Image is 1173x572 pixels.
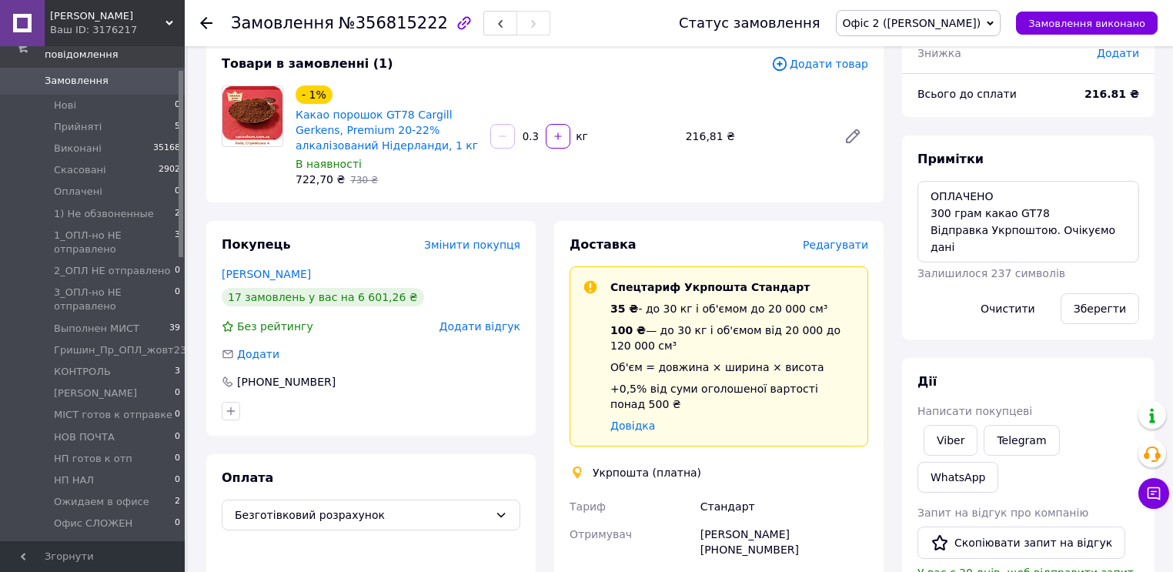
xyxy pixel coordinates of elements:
[984,425,1059,456] a: Telegram
[54,343,192,357] span: Гришин_Пр_ОПЛ_жовт23р
[439,320,520,333] span: Додати відгук
[54,539,175,567] span: Офіс 2 ([PERSON_NAME])
[54,142,102,156] span: Виконані
[222,237,291,252] span: Покупець
[54,365,111,379] span: КОНТРОЛЬ
[50,9,165,23] span: Какао Бум
[610,381,855,412] div: +0,5% від суми оголошеної вартості понад 500 ₴
[917,507,1088,519] span: Запит на відгук про компанію
[296,173,345,186] span: 722,70 ₴
[175,539,180,567] span: 3
[967,293,1048,324] button: Очистити
[237,320,313,333] span: Без рейтингу
[222,470,273,485] span: Оплата
[589,465,705,480] div: Укрпошта (платна)
[54,408,172,422] span: МІСТ готов к отправке
[54,163,106,177] span: Скасовані
[917,181,1139,263] textarea: ОПЛАЧЕНО 300 грам какао GT78 Відправка Укрпоштою. Очікуємо дані
[54,386,137,400] span: [PERSON_NAME]
[610,324,646,336] span: 100 ₴
[610,420,655,432] a: Довідка
[222,268,311,280] a: [PERSON_NAME]
[917,47,961,59] span: Знижка
[572,129,590,144] div: кг
[610,301,855,316] div: - до 30 кг і об'ємом до 20 000 см³
[917,527,1125,559] button: Скопіювати запит на відгук
[175,473,180,487] span: 0
[680,125,831,147] div: 216,81 ₴
[153,142,180,156] span: 35168
[231,14,334,32] span: Замовлення
[54,322,139,336] span: Выполнен МИСТ
[54,286,175,313] span: 3_ОПЛ-но НЕ отправлено
[50,23,185,37] div: Ваш ID: 3176217
[54,430,115,444] span: НОВ ПОЧТА
[169,322,180,336] span: 39
[917,267,1065,279] span: Залишилося 237 символів
[610,281,810,293] span: Спецтариф Укрпошта Стандарт
[917,152,984,166] span: Примітки
[54,120,102,134] span: Прийняті
[350,175,378,186] span: 730 ₴
[175,229,180,256] span: 3
[917,88,1017,100] span: Всього до сплати
[296,109,478,152] a: Какао порошок GT78 Cargill Gerkens, Premium 20-22% алкалізований Нідерланди, 1 кг
[222,288,424,306] div: 17 замовлень у вас на 6 601,26 ₴
[296,85,333,104] div: - 1%
[54,495,149,509] span: Ожидаем в офисе
[175,185,180,199] span: 0
[222,56,393,71] span: Товари в замовленні (1)
[1061,293,1139,324] button: Зберегти
[570,237,637,252] span: Доставка
[175,408,180,422] span: 0
[175,430,180,444] span: 0
[45,34,185,62] span: Замовлення та повідомлення
[339,14,448,32] span: №356815222
[200,15,212,31] div: Повернутися назад
[175,99,180,112] span: 0
[159,163,180,177] span: 2902
[1016,12,1158,35] button: Замовлення виконано
[175,386,180,400] span: 0
[235,507,489,523] span: Безготівковий розрахунок
[45,74,109,88] span: Замовлення
[175,120,180,134] span: 5
[679,15,820,31] div: Статус замовлення
[917,462,998,493] a: WhatsApp
[610,360,855,375] div: Об'єм = довжина × ширина × висота
[610,303,638,315] span: 35 ₴
[296,158,362,170] span: В наявності
[54,264,170,278] span: 2_ОПЛ НЕ отправлено
[697,493,871,520] div: Стандарт
[917,405,1032,417] span: Написати покупцеві
[837,121,868,152] a: Редагувати
[803,239,868,251] span: Редагувати
[1097,47,1139,59] span: Додати
[1084,88,1139,100] b: 216.81 ₴
[610,323,855,353] div: — до 30 кг і об'ємом від 20 000 до 120 000 см³
[54,229,175,256] span: 1_ОПЛ-но НЕ отправлено
[54,517,132,530] span: Офис СЛОЖЕН
[697,520,871,564] div: [PERSON_NAME] [PHONE_NUMBER]
[570,500,606,513] span: Тариф
[54,185,102,199] span: Оплачені
[175,452,180,466] span: 0
[1138,478,1169,509] button: Чат з покупцем
[570,528,632,540] span: Отримувач
[237,348,279,360] span: Додати
[843,17,981,29] span: Офіс 2 ([PERSON_NAME])
[54,452,132,466] span: НП готов к отп
[236,374,337,390] div: [PHONE_NUMBER]
[175,264,180,278] span: 0
[175,517,180,530] span: 0
[222,86,282,146] img: Какао порошок GT78 Cargill Gerkens, Premium 20-22% алкалізований Нідерланди, 1 кг
[54,99,76,112] span: Нові
[175,286,180,313] span: 0
[917,374,937,389] span: Дії
[175,495,180,509] span: 2
[54,473,94,487] span: НП НАЛ
[175,207,180,221] span: 2
[54,207,154,221] span: 1) Не обзвоненные
[771,55,868,72] span: Додати товар
[424,239,520,251] span: Змінити покупця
